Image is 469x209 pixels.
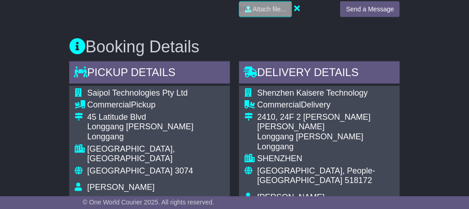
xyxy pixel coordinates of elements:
div: Longgang [PERSON_NAME] Longgang [87,122,224,142]
span: [PERSON_NAME] [257,193,325,202]
span: Commercial [257,101,301,110]
span: 518172 [345,176,372,185]
div: Pickup Details [69,61,230,86]
span: Commercial [87,101,131,110]
span: 3074 [175,167,193,176]
span: [PERSON_NAME] [87,183,155,192]
div: Delivery Details [239,61,400,86]
span: [GEOGRAPHIC_DATA] [87,167,173,176]
span: © One World Courier 2025. All rights reserved. [83,199,214,206]
button: Send a Message [340,1,400,17]
div: Pickup [87,101,224,111]
div: Delivery [257,101,394,111]
div: 2410, 24F 2 [PERSON_NAME] [PERSON_NAME] [257,113,394,133]
span: [GEOGRAPHIC_DATA], People-[GEOGRAPHIC_DATA] [257,167,375,186]
div: [GEOGRAPHIC_DATA], [GEOGRAPHIC_DATA] [87,145,224,164]
div: Longgang [PERSON_NAME] Longgang [257,133,394,152]
div: SHENZHEN [257,154,394,164]
h3: Booking Details [69,38,400,56]
span: Saipol Technologies Pty Ltd [87,89,188,98]
span: Shenzhen Kaisere Technology [257,89,368,98]
div: 45 Latitude Blvd [87,113,224,123]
